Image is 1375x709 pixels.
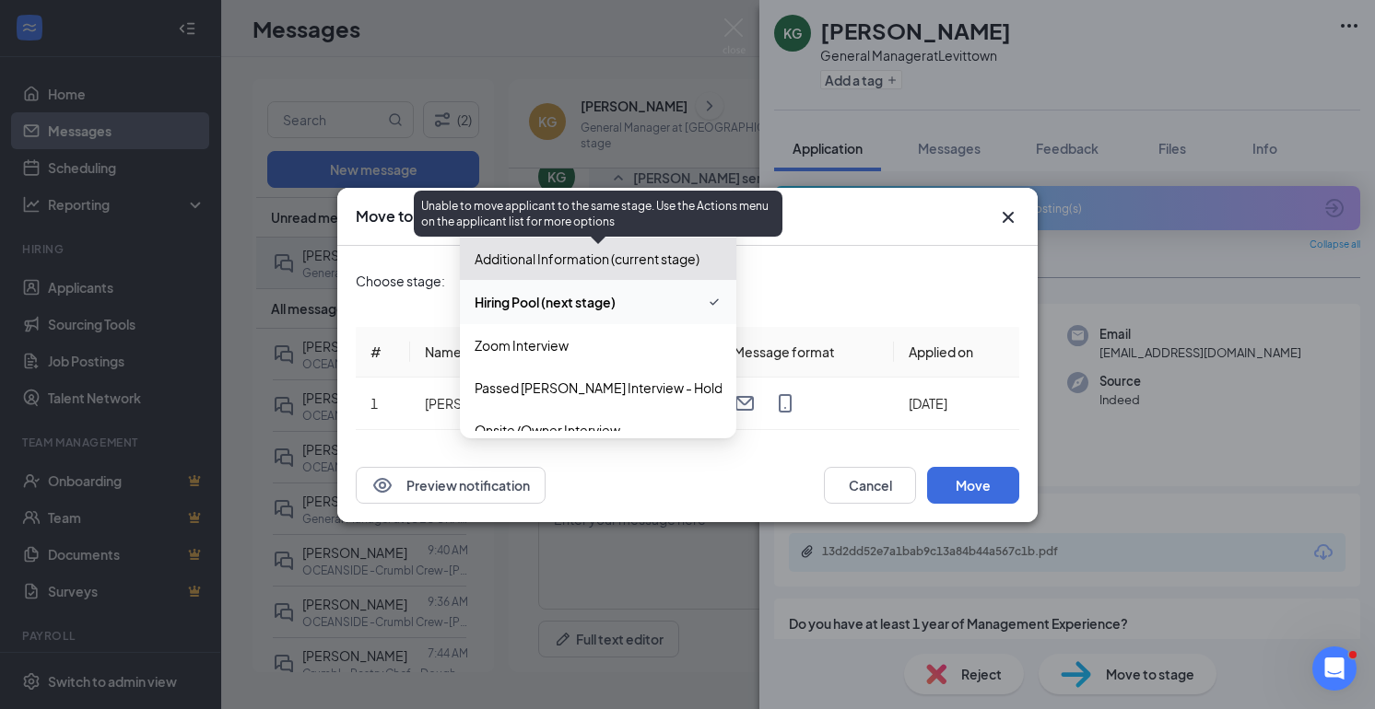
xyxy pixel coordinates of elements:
span: Additional Information (current stage) [475,249,699,269]
h3: Move to stage [356,206,455,227]
svg: MobileSms [774,392,796,414]
span: Hiring Pool (next stage) [475,292,616,312]
th: Message format [719,327,894,378]
iframe: Intercom live chat [1312,646,1357,691]
th: # [356,327,410,378]
svg: Eye [371,474,394,496]
div: Unable to move applicant to the same stage. Use the Actions menu on the applicant list for more o... [414,191,782,237]
svg: Email [734,392,756,414]
span: 1 [370,395,378,412]
button: Close [997,206,1019,228]
th: Applied on [894,327,1019,378]
button: Move [927,467,1019,504]
th: Name [410,327,590,378]
span: Choose stage: [356,271,445,291]
td: [DATE] [894,378,1019,430]
span: Zoom Interview [475,335,569,355]
svg: Cross [997,206,1019,228]
span: Onsite/Owner Interview [475,420,620,440]
td: [PERSON_NAME] [410,378,590,430]
button: Cancel [824,467,916,504]
svg: Checkmark [707,291,722,313]
button: EyePreview notification [356,467,546,504]
span: Passed [PERSON_NAME] Interview - Hold Stage [475,378,761,398]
